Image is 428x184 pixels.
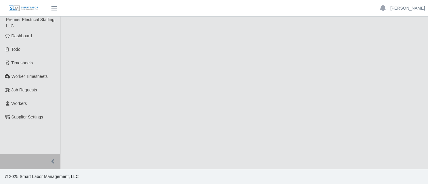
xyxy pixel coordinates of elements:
span: © 2025 Smart Labor Management, LLC [5,174,79,179]
span: Premier Electrical Staffing, LLC [6,17,56,28]
span: Supplier Settings [11,115,43,119]
span: Todo [11,47,20,52]
span: Dashboard [11,33,32,38]
img: SLM Logo [8,5,39,12]
span: Worker Timesheets [11,74,48,79]
a: [PERSON_NAME] [390,5,425,11]
span: Workers [11,101,27,106]
span: Job Requests [11,87,37,92]
span: Timesheets [11,60,33,65]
